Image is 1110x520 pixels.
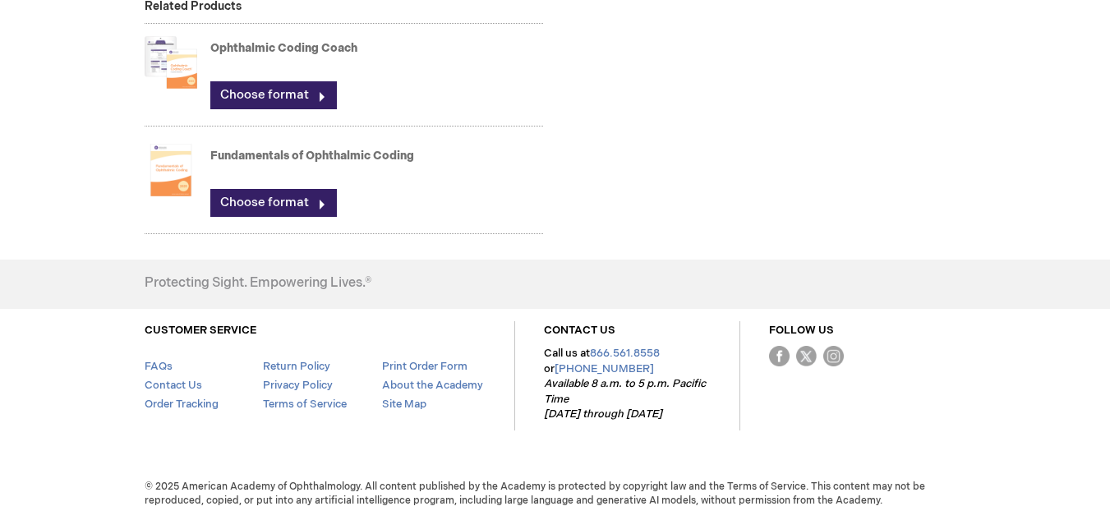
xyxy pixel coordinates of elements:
a: Choose format [210,81,337,109]
a: Privacy Policy [263,379,333,392]
a: Terms of Service [263,398,347,411]
a: [PHONE_NUMBER] [555,362,654,375]
a: Ophthalmic Coding Coach [210,41,357,55]
span: © 2025 American Academy of Ophthalmology. All content published by the Academy is protected by co... [132,480,979,508]
a: FOLLOW US [769,324,834,337]
a: CUSTOMER SERVICE [145,324,256,337]
a: FAQs [145,360,173,373]
img: Facebook [769,346,790,366]
a: Contact Us [145,379,202,392]
a: Print Order Form [382,360,467,373]
a: Choose format [210,189,337,217]
em: Available 8 a.m. to 5 p.m. Pacific Time [DATE] through [DATE] [544,377,706,421]
a: About the Academy [382,379,483,392]
img: Twitter [796,346,817,366]
a: Fundamentals of Ophthalmic Coding [210,149,414,163]
a: Site Map [382,398,426,411]
img: Ophthalmic Coding Coach [145,30,197,95]
a: 866.561.8558 [590,347,660,360]
a: CONTACT US [544,324,615,337]
img: instagram [823,346,844,366]
h4: Protecting Sight. Empowering Lives.® [145,276,371,291]
a: Return Policy [263,360,330,373]
img: Fundamentals of Ophthalmic Coding [145,137,197,203]
p: Call us at or [544,346,711,422]
a: Order Tracking [145,398,219,411]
